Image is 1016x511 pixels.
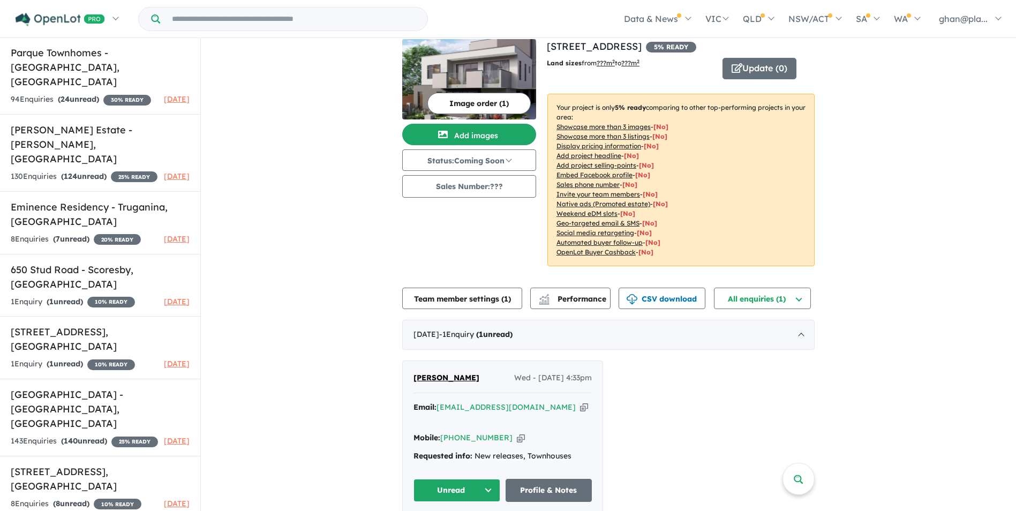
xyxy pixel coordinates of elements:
[639,161,654,169] span: [ No ]
[637,58,639,64] sup: 2
[644,142,659,150] span: [ No ]
[622,181,637,189] span: [ No ]
[619,288,705,309] button: CSV download
[61,94,70,104] span: 24
[11,498,141,510] div: 8 Enquir ies
[547,94,815,266] p: Your project is only comparing to other top-performing projects in your area: - - - - - - - - - -...
[556,152,621,160] u: Add project headline
[11,325,190,354] h5: [STREET_ADDRESS] , [GEOGRAPHIC_DATA]
[643,190,658,198] span: [ No ]
[714,288,811,309] button: All enquiries (1)
[547,59,582,67] b: Land sizes
[652,132,667,140] span: [ No ]
[440,433,513,442] a: [PHONE_NUMBER]
[517,432,525,444] button: Copy
[402,124,536,145] button: Add images
[556,123,651,131] u: Showcase more than 3 images
[164,499,190,508] span: [DATE]
[635,171,650,179] span: [ No ]
[624,152,639,160] span: [ No ]
[580,402,588,413] button: Copy
[402,288,522,309] button: Team member settings (1)
[427,93,531,114] button: Image order (1)
[16,13,105,26] img: Openlot PRO Logo White
[413,450,592,463] div: New releases, Townhouses
[556,209,618,217] u: Weekend eDM slots
[556,161,636,169] u: Add project selling-points
[61,171,107,181] strong: ( unread)
[64,171,77,181] span: 124
[556,142,641,150] u: Display pricing information
[111,437,158,447] span: 25 % READY
[11,358,135,371] div: 1 Enquir y
[413,451,472,461] strong: Requested info:
[402,175,536,198] button: Sales Number:???
[61,436,107,446] strong: ( unread)
[645,238,660,246] span: [No]
[53,499,89,508] strong: ( unread)
[539,294,549,300] img: line-chart.svg
[11,296,135,309] div: 1 Enquir y
[47,359,83,369] strong: ( unread)
[723,58,796,79] button: Update (0)
[11,200,190,229] h5: Eminence Residency - Truganina , [GEOGRAPHIC_DATA]
[556,248,636,256] u: OpenLot Buyer Cashback
[638,248,653,256] span: [No]
[56,499,60,508] span: 8
[530,288,611,309] button: Performance
[103,95,151,106] span: 30 % READY
[627,294,637,305] img: download icon
[164,94,190,104] span: [DATE]
[53,234,89,244] strong: ( unread)
[646,42,696,52] span: 5 % READY
[56,234,60,244] span: 7
[615,103,646,111] b: 5 % ready
[439,329,513,339] span: - 1 Enquir y
[94,499,141,509] span: 10 % READY
[476,329,513,339] strong: ( unread)
[514,372,592,385] span: Wed - [DATE] 4:33pm
[556,200,650,208] u: Native ads (Promoted estate)
[597,59,615,67] u: ??? m
[49,359,54,369] span: 1
[653,123,668,131] span: [ No ]
[413,433,440,442] strong: Mobile:
[47,297,83,306] strong: ( unread)
[556,132,650,140] u: Showcase more than 3 listings
[556,229,634,237] u: Social media retargeting
[11,387,190,431] h5: [GEOGRAPHIC_DATA] - [GEOGRAPHIC_DATA] , [GEOGRAPHIC_DATA]
[64,436,78,446] span: 140
[547,40,642,52] a: [STREET_ADDRESS]
[11,435,158,448] div: 143 Enquir ies
[58,94,99,104] strong: ( unread)
[11,262,190,291] h5: 650 Stud Road - Scoresby , [GEOGRAPHIC_DATA]
[11,46,190,89] h5: Parque Townhomes - [GEOGRAPHIC_DATA] , [GEOGRAPHIC_DATA]
[620,209,635,217] span: [No]
[556,181,620,189] u: Sales phone number
[413,479,500,502] button: Unread
[87,297,135,307] span: 10 % READY
[162,7,425,31] input: Try estate name, suburb, builder or developer
[94,234,141,245] span: 20 % READY
[402,39,536,119] img: 517 Boronia Road - Wantirna
[621,59,639,67] u: ???m
[11,233,141,246] div: 8 Enquir ies
[11,123,190,166] h5: [PERSON_NAME] Estate - [PERSON_NAME] , [GEOGRAPHIC_DATA]
[11,170,157,183] div: 130 Enquir ies
[49,297,54,306] span: 1
[164,359,190,369] span: [DATE]
[164,234,190,244] span: [DATE]
[612,58,615,64] sup: 2
[11,464,190,493] h5: [STREET_ADDRESS] , [GEOGRAPHIC_DATA]
[642,219,657,227] span: [No]
[615,59,639,67] span: to
[504,294,508,304] span: 1
[413,402,436,412] strong: Email:
[556,238,643,246] u: Automated buyer follow-up
[506,479,592,502] a: Profile & Notes
[479,329,483,339] span: 1
[413,372,479,385] a: [PERSON_NAME]
[413,373,479,382] span: [PERSON_NAME]
[556,190,640,198] u: Invite your team members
